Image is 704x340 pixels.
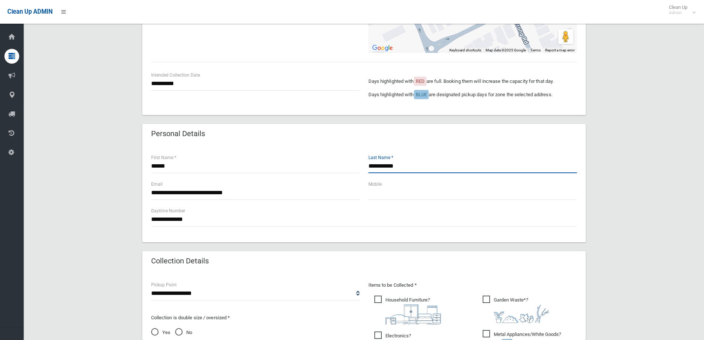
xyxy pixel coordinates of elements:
[665,4,695,16] span: Clean Up
[142,254,218,268] header: Collection Details
[385,297,441,324] i: ?
[416,78,425,84] span: RED
[368,77,577,86] p: Days highlighted with are full. Booking them will increase the capacity for that day.
[385,304,441,324] img: aa9efdbe659d29b613fca23ba79d85cb.png
[449,48,481,53] button: Keyboard shortcuts
[530,48,541,52] a: Terms (opens in new tab)
[494,297,549,323] i: ?
[494,304,549,323] img: 4fd8a5c772b2c999c83690221e5242e0.png
[175,328,192,337] span: No
[142,127,214,141] header: Personal Details
[370,43,395,53] a: Open this area in Google Maps (opens a new window)
[486,48,526,52] span: Map data ©2025 Google
[545,48,575,52] a: Report a map error
[374,296,441,324] span: Household Furniture
[151,328,170,337] span: Yes
[368,281,577,290] p: Items to be Collected *
[368,90,577,99] p: Days highlighted with are designated pickup days for zone the selected address.
[558,29,573,44] button: Drag Pegman onto the map to open Street View
[151,313,360,322] p: Collection is double size / oversized *
[7,8,52,15] span: Clean Up ADMIN
[483,296,549,323] span: Garden Waste*
[669,10,687,16] small: Admin
[416,92,427,97] span: BLUE
[370,43,395,53] img: Google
